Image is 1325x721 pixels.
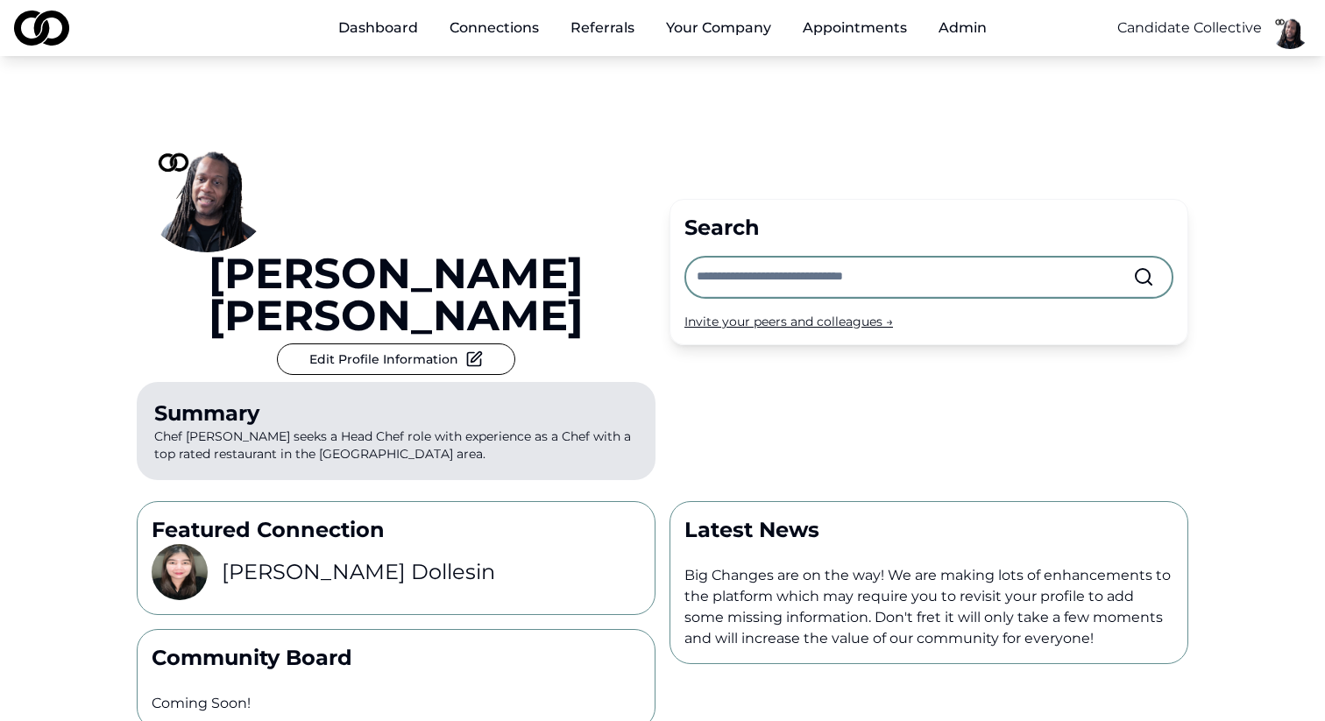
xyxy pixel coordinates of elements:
div: Summary [154,399,638,428]
a: Dashboard [324,11,432,46]
p: Latest News [684,516,1173,544]
img: c5a994b8-1df4-4c55-a0c5-fff68abd3c00-Kim%20Headshot-profile_picture.jpg [152,544,208,600]
img: fc566690-cf65-45d8-a465-1d4f683599e2-basimCC1-profile_picture.png [1269,7,1311,49]
a: Connections [436,11,553,46]
p: Community Board [152,644,641,672]
a: Referrals [556,11,648,46]
p: Featured Connection [152,516,641,544]
button: Admin [925,11,1001,46]
p: Coming Soon! [152,693,641,714]
img: logo [14,11,69,46]
button: Candidate Collective [1117,18,1262,39]
nav: Main [324,11,1001,46]
p: Chef [PERSON_NAME] seeks a Head Chef role with experience as a Chef with a top rated restaurant i... [137,382,655,480]
button: Your Company [652,11,785,46]
div: Search [684,214,1173,242]
p: Big Changes are on the way! We are making lots of enhancements to the platform which may require ... [684,565,1173,649]
div: Invite your peers and colleagues → [684,313,1173,330]
button: Edit Profile Information [277,343,515,375]
a: [PERSON_NAME] [PERSON_NAME] [137,252,655,336]
h3: [PERSON_NAME] Dollesin [222,558,495,586]
img: fc566690-cf65-45d8-a465-1d4f683599e2-basimCC1-profile_picture.png [137,112,277,252]
a: Appointments [789,11,921,46]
